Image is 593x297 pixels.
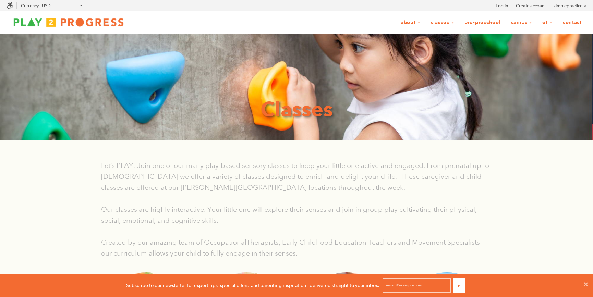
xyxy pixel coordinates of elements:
[101,204,492,226] p: Our classes are highly interactive. Your little one will explore their senses and join in group p...
[426,16,459,29] a: Classes
[460,16,505,29] a: Pre-Preschool
[538,16,557,29] a: OT
[21,3,39,8] label: Currency
[496,2,508,9] a: Log in
[554,2,586,9] a: simplepractice >
[453,278,465,293] button: Go
[558,16,586,29] a: Contact
[126,282,379,289] p: Subscribe to our newsletter for expert tips, special offers, and parenting inspiration - delivere...
[507,16,537,29] a: Camps
[101,237,492,259] p: Created by our amazing team of OccupationalTherapists, Early Childhood Education Teachers and Mov...
[383,278,451,293] input: email@example.com
[396,16,425,29] a: About
[101,160,492,193] p: Let’s PLAY! Join one of our many play-based sensory classes to keep your little one active and en...
[7,15,130,29] img: Play2Progress logo
[516,2,546,9] a: Create account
